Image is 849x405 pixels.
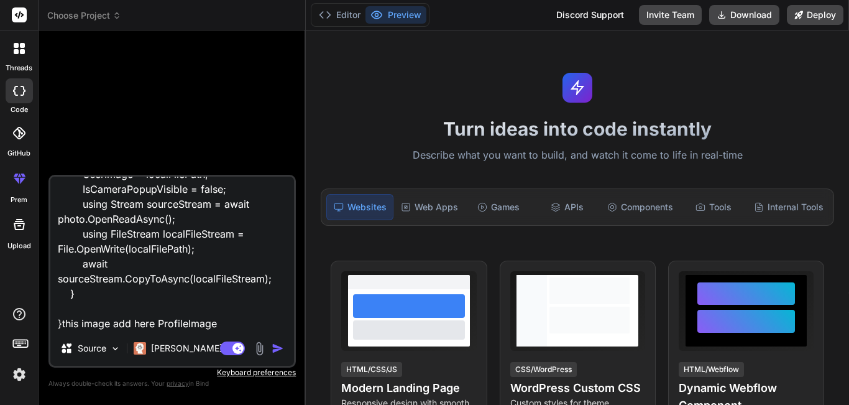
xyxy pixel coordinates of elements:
[341,362,402,377] div: HTML/CSS/JS
[787,5,843,25] button: Deploy
[639,5,702,25] button: Invite Team
[326,194,393,220] div: Websites
[602,194,678,220] div: Components
[151,342,244,355] p: [PERSON_NAME] 4 S..
[48,368,296,378] p: Keyboard preferences
[7,148,30,159] label: GitHub
[314,6,365,24] button: Editor
[7,241,31,251] label: Upload
[510,379,645,397] h4: WordPress Custom CSS
[709,5,779,25] button: Download
[252,342,267,356] img: attachment
[396,194,463,220] div: Web Apps
[9,364,30,385] img: settings
[11,195,27,205] label: prem
[341,379,476,397] h4: Modern Landing Page
[549,5,631,25] div: Discord Support
[466,194,531,220] div: Games
[110,343,121,354] img: Pick Models
[11,105,28,115] label: code
[48,378,296,389] p: Always double-check its answers. Your in Bind
[749,194,828,220] div: Internal Tools
[78,342,106,355] p: Source
[47,9,121,22] span: Choose Project
[313,118,842,140] h1: Turn ideas into code instantly
[272,342,284,355] img: icon
[365,6,426,24] button: Preview
[679,362,744,377] div: HTML/Webflow
[681,194,746,220] div: Tools
[6,63,32,73] label: threads
[313,147,842,164] p: Describe what you want to build, and watch it come to life in real-time
[167,379,189,387] span: privacy
[510,362,577,377] div: CSS/WordPress
[534,194,600,220] div: APIs
[50,177,294,331] textarea: public async void PickPhoto() { FileResult photo = await MediaPicker.Default.PickPhotoAsync(); if...
[134,342,146,355] img: Claude 4 Sonnet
